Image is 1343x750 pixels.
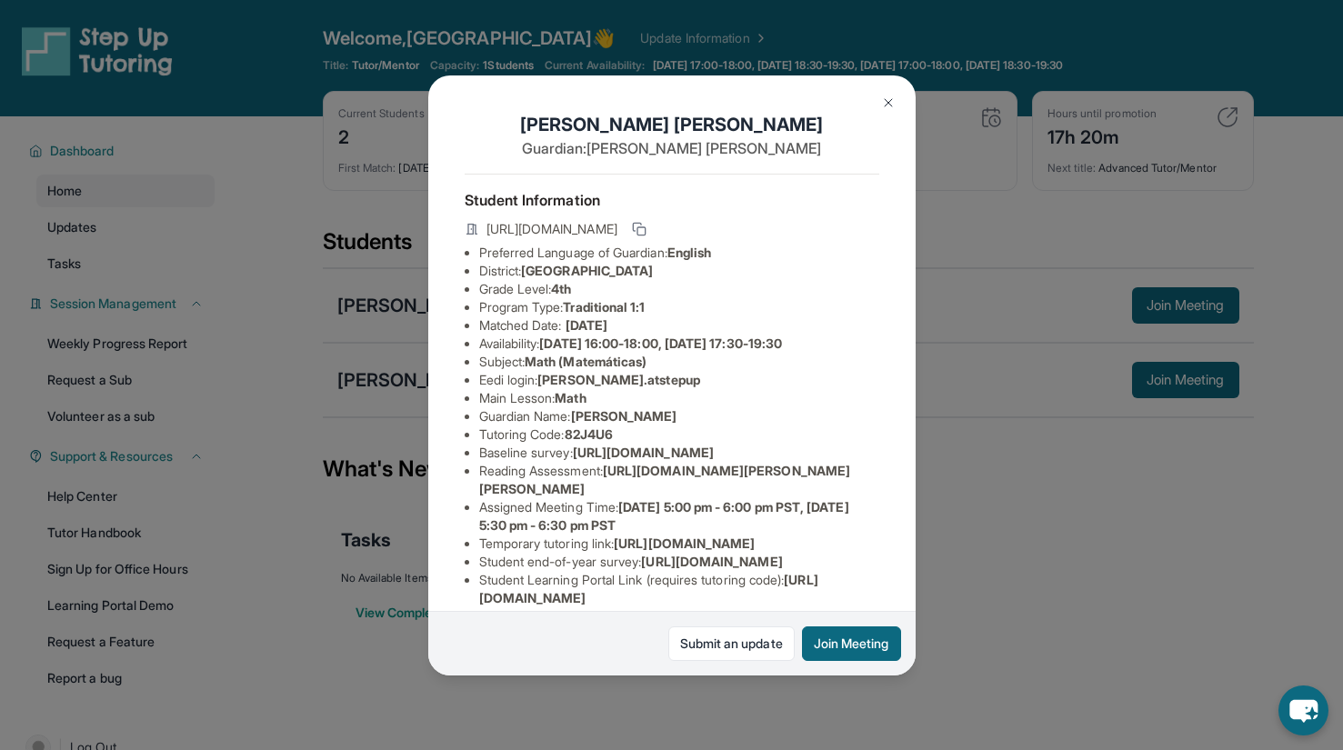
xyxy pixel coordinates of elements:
[573,445,714,460] span: [URL][DOMAIN_NAME]
[802,626,901,661] button: Join Meeting
[571,408,677,424] span: [PERSON_NAME]
[465,112,879,137] h1: [PERSON_NAME] [PERSON_NAME]
[479,498,879,535] li: Assigned Meeting Time :
[479,407,879,425] li: Guardian Name :
[566,317,607,333] span: [DATE]
[479,571,879,607] li: Student Learning Portal Link (requires tutoring code) :
[551,281,571,296] span: 4th
[479,244,879,262] li: Preferred Language of Guardian:
[479,353,879,371] li: Subject :
[465,137,879,159] p: Guardian: [PERSON_NAME] [PERSON_NAME]
[565,426,613,442] span: 82J4U6
[479,462,879,498] li: Reading Assessment :
[555,390,586,405] span: Math
[465,189,879,211] h4: Student Information
[667,245,712,260] span: English
[525,354,646,369] span: Math (Matemáticas)
[563,299,645,315] span: Traditional 1:1
[479,262,879,280] li: District:
[479,425,879,444] li: Tutoring Code :
[479,371,879,389] li: Eedi login :
[479,298,879,316] li: Program Type:
[641,554,782,569] span: [URL][DOMAIN_NAME]
[479,389,879,407] li: Main Lesson :
[479,607,879,644] li: Student Direct Learning Portal Link (no tutoring code required) :
[479,316,879,335] li: Matched Date:
[479,499,849,533] span: [DATE] 5:00 pm - 6:00 pm PST, [DATE] 5:30 pm - 6:30 pm PST
[1278,685,1328,735] button: chat-button
[539,335,782,351] span: [DATE] 16:00-18:00, [DATE] 17:30-19:30
[479,535,879,553] li: Temporary tutoring link :
[479,553,879,571] li: Student end-of-year survey :
[614,535,755,551] span: [URL][DOMAIN_NAME]
[537,372,700,387] span: [PERSON_NAME].atstepup
[521,263,653,278] span: [GEOGRAPHIC_DATA]
[668,626,795,661] a: Submit an update
[486,220,617,238] span: [URL][DOMAIN_NAME]
[628,218,650,240] button: Copy link
[479,335,879,353] li: Availability:
[479,444,879,462] li: Baseline survey :
[479,463,851,496] span: [URL][DOMAIN_NAME][PERSON_NAME][PERSON_NAME]
[479,280,879,298] li: Grade Level:
[881,95,896,110] img: Close Icon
